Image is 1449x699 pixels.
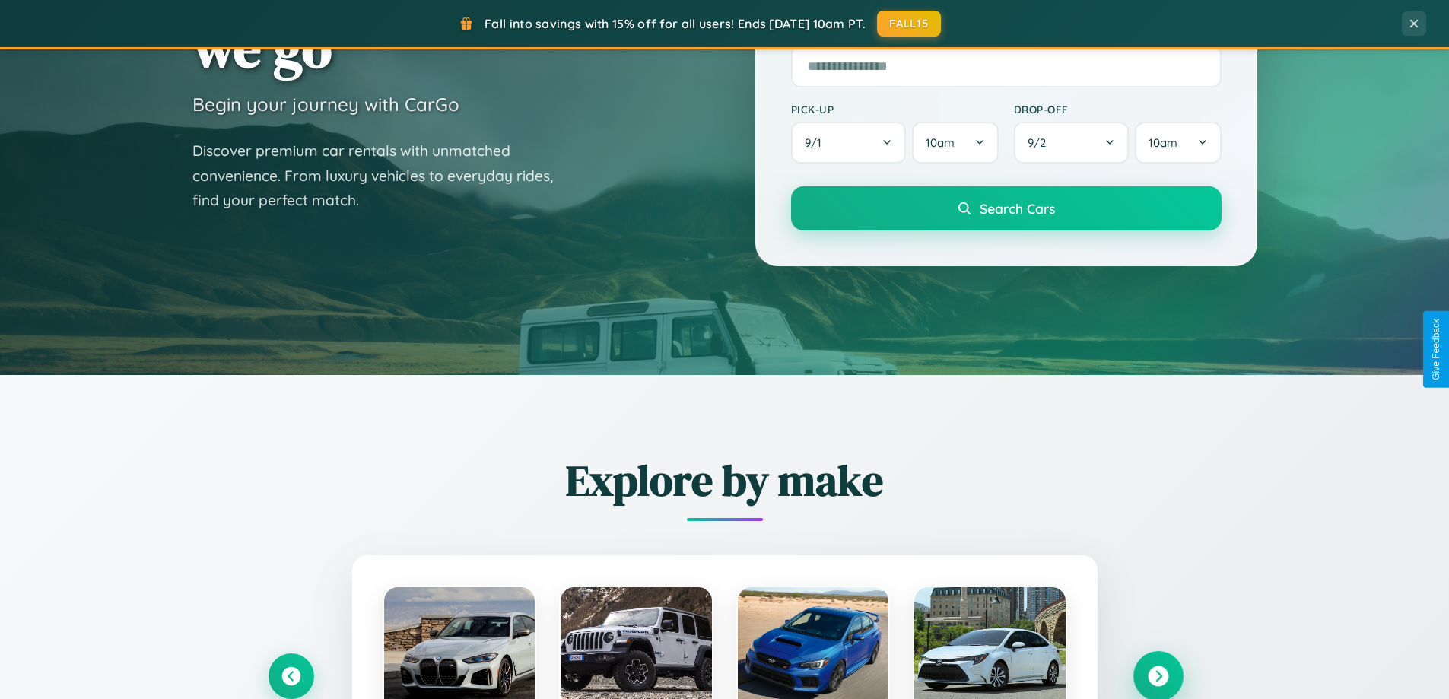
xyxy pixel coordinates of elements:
h3: Begin your journey with CarGo [192,93,459,116]
button: 9/2 [1014,122,1130,164]
span: 9 / 2 [1028,135,1053,150]
span: 9 / 1 [805,135,829,150]
button: Search Cars [791,186,1222,230]
div: Give Feedback [1431,319,1441,380]
button: 10am [1135,122,1221,164]
h2: Explore by make [269,451,1181,510]
button: FALL15 [877,11,941,37]
span: Fall into savings with 15% off for all users! Ends [DATE] 10am PT. [485,16,866,31]
p: Discover premium car rentals with unmatched convenience. From luxury vehicles to everyday rides, ... [192,138,573,213]
span: 10am [926,135,955,150]
label: Drop-off [1014,103,1222,116]
button: 10am [912,122,998,164]
span: 10am [1149,135,1177,150]
button: 9/1 [791,122,907,164]
label: Pick-up [791,103,999,116]
span: Search Cars [980,200,1055,217]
